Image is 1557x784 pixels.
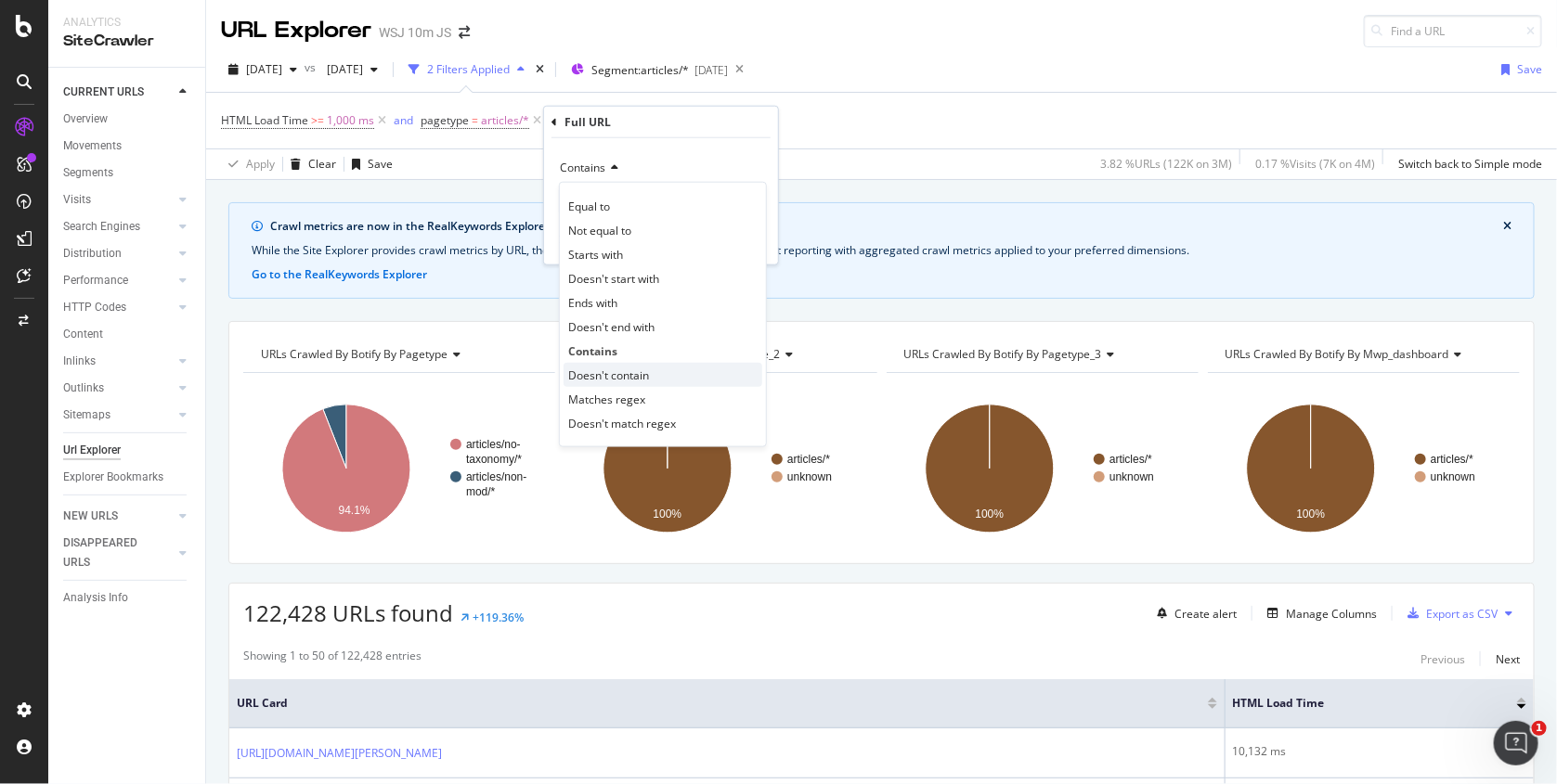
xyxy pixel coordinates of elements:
[243,598,453,628] span: 122,428 URLs found
[311,112,324,128] span: >=
[1364,15,1542,47] input: Find a URL
[1100,156,1232,172] div: 3.82 % URLs ( 122K on 3M )
[63,271,128,290] div: Performance
[568,342,617,358] span: Contains
[975,508,1004,521] text: 100%
[421,112,469,128] span: pagetype
[568,198,610,213] span: Equal to
[1255,156,1375,172] div: 0.17 % Visits ( 7K on 4M )
[1174,606,1237,622] div: Create alert
[63,31,190,52] div: SiteCrawler
[1222,340,1503,369] h4: URLs Crawled By Botify By mwp_dashboard
[319,61,363,77] span: 2025 Aug. 23rd
[1496,651,1520,667] div: Next
[63,136,192,156] a: Movements
[1208,388,1520,549] div: A chart.
[401,55,532,84] button: 2 Filters Applied
[221,149,275,179] button: Apply
[1398,156,1542,172] div: Switch back to Simple mode
[694,62,728,78] div: [DATE]
[327,108,374,134] span: 1,000 ms
[1499,214,1516,238] button: close banner
[568,366,649,382] span: Doesn't contain
[63,109,192,129] a: Overview
[564,388,876,549] svg: A chart.
[283,149,336,179] button: Clear
[63,441,121,460] div: Url Explorer
[63,468,192,487] a: Explorer Bookmarks
[1260,602,1377,624] button: Manage Columns
[63,468,163,487] div: Explorer Bookmarks
[63,136,122,156] div: Movements
[1109,453,1152,466] text: articles/*
[252,242,1512,259] div: While the Site Explorer provides crawl metrics by URL, the RealKeywords Explorer enables more rob...
[63,588,128,608] div: Analysis Info
[532,60,548,79] div: times
[308,156,336,172] div: Clear
[466,438,521,451] text: articles/no-
[551,231,610,250] button: Cancel
[63,405,174,425] a: Sitemaps
[63,244,174,263] a: Distribution
[63,298,126,317] div: HTTP Codes
[63,507,118,526] div: NEW URLS
[63,507,174,526] a: NEW URLS
[1421,651,1465,667] div: Previous
[63,352,174,371] a: Inlinks
[63,244,122,263] div: Distribution
[904,346,1102,362] span: URLs Crawled By Botify By pagetype_3
[887,388,1199,549] svg: A chart.
[568,391,645,406] span: Matches regex
[1286,606,1377,622] div: Manage Columns
[63,298,174,317] a: HTTP Codes
[319,55,385,84] button: [DATE]
[63,441,192,460] a: Url Explorer
[63,405,110,425] div: Sitemaps
[473,610,524,625] div: +119.36%
[1233,695,1489,712] span: HTML Load Time
[1421,648,1465,670] button: Previous
[339,504,370,517] text: 94.1%
[379,23,451,42] div: WSJ 10m JS
[63,163,113,183] div: Segments
[568,294,617,310] span: Ends with
[63,83,174,102] a: CURRENT URLS
[63,83,144,102] div: CURRENT URLS
[466,470,526,483] text: articles/non-
[237,744,442,763] a: [URL][DOMAIN_NAME][PERSON_NAME]
[1431,470,1475,483] text: unknown
[427,61,510,77] div: 2 Filters Applied
[257,340,538,369] h4: URLs Crawled By Botify By pagetype
[63,325,192,344] a: Content
[63,379,104,398] div: Outlinks
[1400,598,1498,628] button: Export as CSV
[568,318,655,334] span: Doesn't end with
[394,111,413,129] button: and
[63,352,96,371] div: Inlinks
[459,26,470,39] div: arrow-right-arrow-left
[1296,508,1325,521] text: 100%
[270,218,1503,235] div: Crawl metrics are now in the RealKeywords Explorer
[1494,721,1538,765] iframe: Intercom live chat
[568,222,631,238] span: Not equal to
[63,325,103,344] div: Content
[1391,149,1542,179] button: Switch back to Simple mode
[901,340,1182,369] h4: URLs Crawled By Botify By pagetype_3
[1494,55,1542,84] button: Save
[252,266,427,283] button: Go to the RealKeywords Explorer
[63,271,174,290] a: Performance
[246,61,282,77] span: 2025 Oct. 4th
[568,270,659,286] span: Doesn't start with
[344,149,393,179] button: Save
[466,485,496,498] text: mod/*
[243,388,555,549] svg: A chart.
[1226,346,1449,362] span: URLs Crawled By Botify By mwp_dashboard
[1426,606,1498,622] div: Export as CSV
[568,246,623,262] span: Starts with
[654,508,682,521] text: 100%
[63,217,140,237] div: Search Engines
[243,648,422,670] div: Showing 1 to 50 of 122,428 entries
